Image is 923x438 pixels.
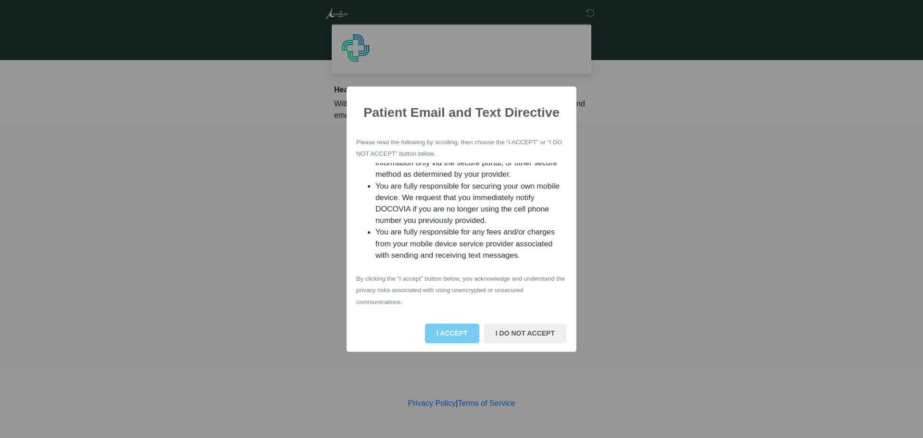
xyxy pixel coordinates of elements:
div: Patient Email and Text Directive [347,99,576,126]
button: I DO NOT ACCEPT [484,324,566,343]
small: Please read the following by scrolling, then choose the “I ACCEPT” or “I DO NOT ACCEPT” button be... [356,138,562,157]
li: You are fully responsible for any fees and/or charges from your mobile device service provider as... [375,226,567,261]
small: By clicking the “I accept” button below, you acknowledge and understand the privacy risks associa... [356,275,565,305]
li: You are fully responsible for securing your own mobile device. We request that you immediately no... [375,180,567,226]
button: I ACCEPT [425,324,479,343]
